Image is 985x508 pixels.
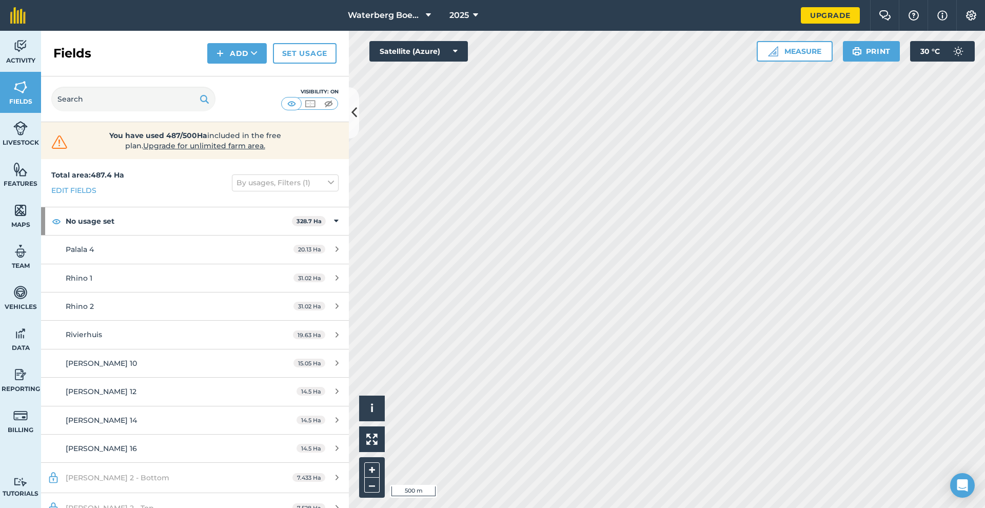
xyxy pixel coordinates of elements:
a: [PERSON_NAME] 1015.05 Ha [41,349,349,377]
button: By usages, Filters (1) [232,174,339,191]
div: Visibility: On [281,88,339,96]
a: [PERSON_NAME] 1614.5 Ha [41,435,349,462]
span: [PERSON_NAME] 16 [66,444,137,453]
div: Open Intercom Messenger [950,473,975,498]
span: 19.63 Ha [293,330,325,339]
span: Rivierhuis [66,330,102,339]
a: You have used 487/500Haincluded in the free plan.Upgrade for unlimited farm area. [49,130,341,151]
a: Palala 420.13 Ha [41,236,349,263]
img: fieldmargin Logo [10,7,26,24]
a: [PERSON_NAME] 1214.5 Ha [41,378,349,405]
img: svg+xml;base64,PD94bWwgdmVyc2lvbj0iMS4wIiBlbmNvZGluZz0idXRmLTgiPz4KPCEtLSBHZW5lcmF0b3I6IEFkb2JlIE... [13,285,28,300]
img: svg+xml;base64,PHN2ZyB4bWxucz0iaHR0cDovL3d3dy53My5vcmcvMjAwMC9zdmciIHdpZHRoPSIxNyIgaGVpZ2h0PSIxNy... [937,9,948,22]
button: Print [843,41,900,62]
img: svg+xml;base64,PD94bWwgdmVyc2lvbj0iMS4wIiBlbmNvZGluZz0idXRmLTgiPz4KPCEtLSBHZW5lcmF0b3I6IEFkb2JlIE... [13,38,28,54]
button: – [364,478,380,493]
img: svg+xml;base64,PHN2ZyB4bWxucz0iaHR0cDovL3d3dy53My5vcmcvMjAwMC9zdmciIHdpZHRoPSIxOCIgaGVpZ2h0PSIyNC... [52,215,61,227]
span: 20.13 Ha [293,245,325,253]
a: [PERSON_NAME] 1414.5 Ha [41,406,349,434]
span: [PERSON_NAME] 12 [66,387,136,396]
img: svg+xml;base64,PHN2ZyB4bWxucz0iaHR0cDovL3d3dy53My5vcmcvMjAwMC9zdmciIHdpZHRoPSI1NiIgaGVpZ2h0PSI2MC... [13,203,28,218]
img: Four arrows, one pointing top left, one top right, one bottom right and the last bottom left [366,434,378,445]
div: No usage set328.7 Ha [41,207,349,235]
img: svg+xml;base64,PHN2ZyB4bWxucz0iaHR0cDovL3d3dy53My5vcmcvMjAwMC9zdmciIHdpZHRoPSI1NiIgaGVpZ2h0PSI2MC... [13,162,28,177]
img: svg+xml;base64,PHN2ZyB4bWxucz0iaHR0cDovL3d3dy53My5vcmcvMjAwMC9zdmciIHdpZHRoPSIzMiIgaGVpZ2h0PSIzMC... [49,134,70,150]
a: Edit fields [51,185,96,196]
span: 30 ° C [920,41,940,62]
strong: You have used 487/500Ha [109,131,207,140]
span: 7.433 Ha [292,473,325,482]
img: svg+xml;base64,PHN2ZyB4bWxucz0iaHR0cDovL3d3dy53My5vcmcvMjAwMC9zdmciIHdpZHRoPSI1MCIgaGVpZ2h0PSI0MC... [304,99,317,109]
button: Measure [757,41,833,62]
img: Ruler icon [768,46,778,56]
strong: Total area : 487.4 Ha [51,170,124,180]
span: [PERSON_NAME] 10 [66,359,137,368]
img: svg+xml;base64,PD94bWwgdmVyc2lvbj0iMS4wIiBlbmNvZGluZz0idXRmLTgiPz4KPCEtLSBHZW5lcmF0b3I6IEFkb2JlIE... [13,326,28,341]
a: [PERSON_NAME] 2 - Bottom7.433 Ha [41,463,349,493]
span: 31.02 Ha [293,273,325,282]
img: svg+xml;base64,PHN2ZyB4bWxucz0iaHR0cDovL3d3dy53My5vcmcvMjAwMC9zdmciIHdpZHRoPSI1MCIgaGVpZ2h0PSI0MC... [285,99,298,109]
img: svg+xml;base64,PHN2ZyB4bWxucz0iaHR0cDovL3d3dy53My5vcmcvMjAwMC9zdmciIHdpZHRoPSIxOSIgaGVpZ2h0PSIyNC... [200,93,209,105]
img: svg+xml;base64,PD94bWwgdmVyc2lvbj0iMS4wIiBlbmNvZGluZz0idXRmLTgiPz4KPCEtLSBHZW5lcmF0b3I6IEFkb2JlIE... [13,408,28,423]
a: Set usage [273,43,337,64]
img: svg+xml;base64,PD94bWwgdmVyc2lvbj0iMS4wIiBlbmNvZGluZz0idXRmLTgiPz4KPCEtLSBHZW5lcmF0b3I6IEFkb2JlIE... [13,244,28,259]
span: [PERSON_NAME] 14 [66,416,137,425]
h2: Fields [53,45,91,62]
img: svg+xml;base64,PD94bWwgdmVyc2lvbj0iMS4wIiBlbmNvZGluZz0idXRmLTgiPz4KPCEtLSBHZW5lcmF0b3I6IEFkb2JlIE... [948,41,969,62]
span: 14.5 Ha [297,387,325,396]
img: svg+xml;base64,PHN2ZyB4bWxucz0iaHR0cDovL3d3dy53My5vcmcvMjAwMC9zdmciIHdpZHRoPSIxOSIgaGVpZ2h0PSIyNC... [852,45,862,57]
button: + [364,462,380,478]
span: Rhino 2 [66,302,94,311]
button: Satellite (Azure) [369,41,468,62]
span: 2025 [449,9,469,22]
span: [PERSON_NAME] 2 - Bottom [66,473,169,482]
span: Palala 4 [66,245,94,254]
span: 14.5 Ha [297,444,325,453]
img: svg+xml;base64,PHN2ZyB4bWxucz0iaHR0cDovL3d3dy53My5vcmcvMjAwMC9zdmciIHdpZHRoPSI1MCIgaGVpZ2h0PSI0MC... [322,99,335,109]
span: 15.05 Ha [293,359,325,367]
a: Rivierhuis19.63 Ha [41,321,349,348]
strong: 328.7 Ha [297,218,322,225]
input: Search [51,87,215,111]
button: i [359,396,385,421]
span: 31.02 Ha [293,302,325,310]
img: svg+xml;base64,PD94bWwgdmVyc2lvbj0iMS4wIiBlbmNvZGluZz0idXRmLTgiPz4KPCEtLSBHZW5lcmF0b3I6IEFkb2JlIE... [13,477,28,487]
img: A question mark icon [908,10,920,21]
span: i [370,402,373,415]
img: Two speech bubbles overlapping with the left bubble in the forefront [879,10,891,21]
button: Add [207,43,267,64]
img: svg+xml;base64,PHN2ZyB4bWxucz0iaHR0cDovL3d3dy53My5vcmcvMjAwMC9zdmciIHdpZHRoPSI1NiIgaGVpZ2h0PSI2MC... [13,80,28,95]
span: 14.5 Ha [297,416,325,424]
strong: No usage set [66,207,292,235]
span: Waterberg Boerdery [348,9,422,22]
a: Upgrade [801,7,860,24]
a: Rhino 131.02 Ha [41,264,349,292]
img: svg+xml;base64,PD94bWwgdmVyc2lvbj0iMS4wIiBlbmNvZGluZz0idXRmLTgiPz4KPCEtLSBHZW5lcmF0b3I6IEFkb2JlIE... [13,367,28,382]
a: Rhino 231.02 Ha [41,292,349,320]
span: Rhino 1 [66,273,92,283]
button: 30 °C [910,41,975,62]
span: included in the free plan . [86,130,304,151]
img: A cog icon [965,10,977,21]
img: svg+xml;base64,PHN2ZyB4bWxucz0iaHR0cDovL3d3dy53My5vcmcvMjAwMC9zdmciIHdpZHRoPSIxNCIgaGVpZ2h0PSIyNC... [216,47,224,60]
img: svg+xml;base64,PD94bWwgdmVyc2lvbj0iMS4wIiBlbmNvZGluZz0idXRmLTgiPz4KPCEtLSBHZW5lcmF0b3I6IEFkb2JlIE... [13,121,28,136]
span: Upgrade for unlimited farm area. [143,141,265,150]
